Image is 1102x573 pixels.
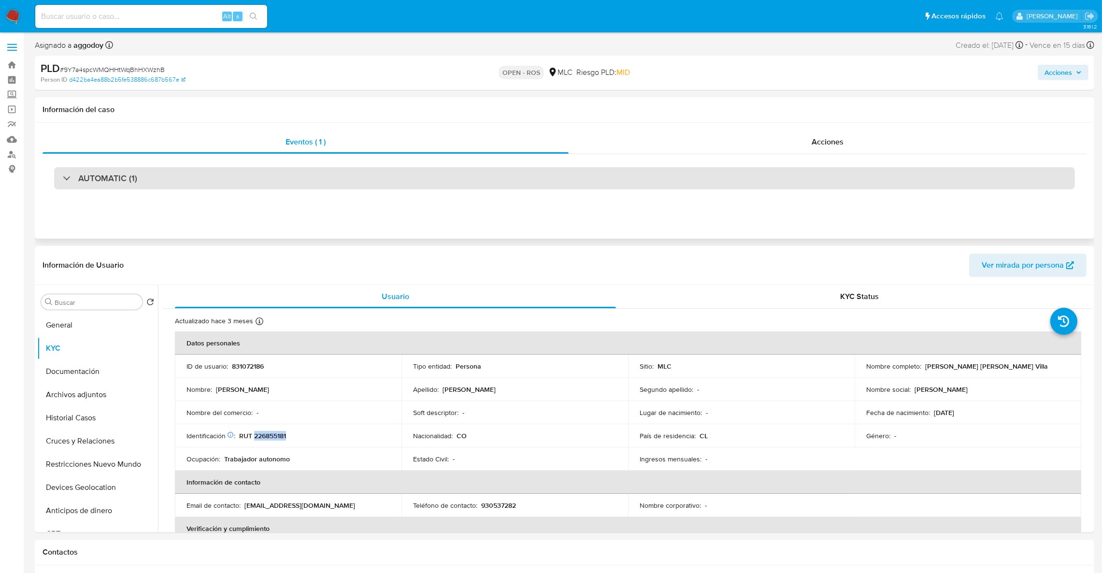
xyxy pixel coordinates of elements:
[456,362,481,371] p: Persona
[37,430,158,453] button: Cruces y Relaciones
[499,66,544,79] p: OPEN - ROS
[37,314,158,337] button: General
[216,385,269,394] p: [PERSON_NAME]
[866,362,921,371] p: Nombre completo :
[982,254,1064,277] span: Ver mirada por persona
[146,298,154,309] button: Volver al orden por defecto
[286,136,326,147] span: Eventos ( 1 )
[186,362,228,371] p: ID de usuario :
[243,10,263,23] button: search-icon
[186,501,241,510] p: Email de contacto :
[413,431,453,440] p: Nacionalidad :
[43,260,124,270] h1: Información de Usuario
[705,455,707,463] p: -
[866,408,930,417] p: Fecha de nacimiento :
[443,385,496,394] p: [PERSON_NAME]
[457,431,467,440] p: CO
[866,431,890,440] p: Género :
[925,362,1048,371] p: [PERSON_NAME] [PERSON_NAME] Villa
[700,431,708,440] p: CL
[995,12,1003,20] a: Notificaciones
[934,408,954,417] p: [DATE]
[35,40,103,51] span: Asignado a
[224,455,290,463] p: Trabajador autonomo
[841,291,879,302] span: KYC Status
[186,455,220,463] p: Ocupación :
[548,67,572,78] div: MLC
[413,455,449,463] p: Estado Civil :
[244,501,355,510] p: [EMAIL_ADDRESS][DOMAIN_NAME]
[37,522,158,545] button: CBT
[481,501,516,510] p: 930537282
[866,385,911,394] p: Nombre social :
[37,360,158,383] button: Documentación
[1025,39,1028,52] span: -
[55,298,139,307] input: Buscar
[186,385,212,394] p: Nombre :
[1045,65,1072,80] span: Acciones
[37,453,158,476] button: Restricciones Nuevo Mundo
[37,337,158,360] button: KYC
[54,167,1075,189] div: AUTOMATIC (1)
[640,408,702,417] p: Lugar de nacimiento :
[705,501,707,510] p: -
[175,316,253,326] p: Actualizado hace 3 meses
[453,455,455,463] p: -
[931,11,986,21] span: Accesos rápidos
[969,254,1087,277] button: Ver mirada por persona
[1038,65,1088,80] button: Acciones
[175,331,1081,355] th: Datos personales
[706,408,708,417] p: -
[413,362,452,371] p: Tipo entidad :
[175,517,1081,540] th: Verificación y cumplimiento
[239,431,286,440] p: RUT 226855181
[232,362,264,371] p: 831072186
[382,291,409,302] span: Usuario
[69,75,186,84] a: d422ba4ea88b2b5fe538886c687b567e
[45,298,53,306] button: Buscar
[640,362,654,371] p: Sitio :
[37,499,158,522] button: Anticipos de dinero
[37,476,158,499] button: Devices Geolocation
[640,455,701,463] p: Ingresos mensuales :
[1027,12,1081,21] p: agustina.godoy@mercadolibre.com
[413,501,477,510] p: Teléfono de contacto :
[956,39,1023,52] div: Creado el: [DATE]
[223,12,231,21] span: Alt
[658,362,672,371] p: MLC
[41,60,60,76] b: PLD
[257,408,258,417] p: -
[78,173,137,184] h3: AUTOMATIC (1)
[186,408,253,417] p: Nombre del comercio :
[697,385,699,394] p: -
[915,385,968,394] p: [PERSON_NAME]
[43,105,1087,115] h1: Información del caso
[576,67,630,78] span: Riesgo PLD:
[175,471,1081,494] th: Información de contacto
[186,431,235,440] p: Identificación :
[640,385,693,394] p: Segundo apellido :
[1030,40,1085,51] span: Vence en 15 días
[413,408,458,417] p: Soft descriptor :
[60,65,165,74] span: # 9Y7a4spcWMQHHtWqBhHXWzhB
[37,383,158,406] button: Archivos adjuntos
[41,75,67,84] b: Person ID
[640,431,696,440] p: País de residencia :
[35,10,267,23] input: Buscar usuario o caso...
[462,408,464,417] p: -
[43,547,1087,557] h1: Contactos
[894,431,896,440] p: -
[37,406,158,430] button: Historial Casos
[640,501,701,510] p: Nombre corporativo :
[812,136,844,147] span: Acciones
[72,40,103,51] b: aggodoy
[413,385,439,394] p: Apellido :
[1085,11,1095,21] a: Salir
[236,12,239,21] span: s
[616,67,630,78] span: MID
